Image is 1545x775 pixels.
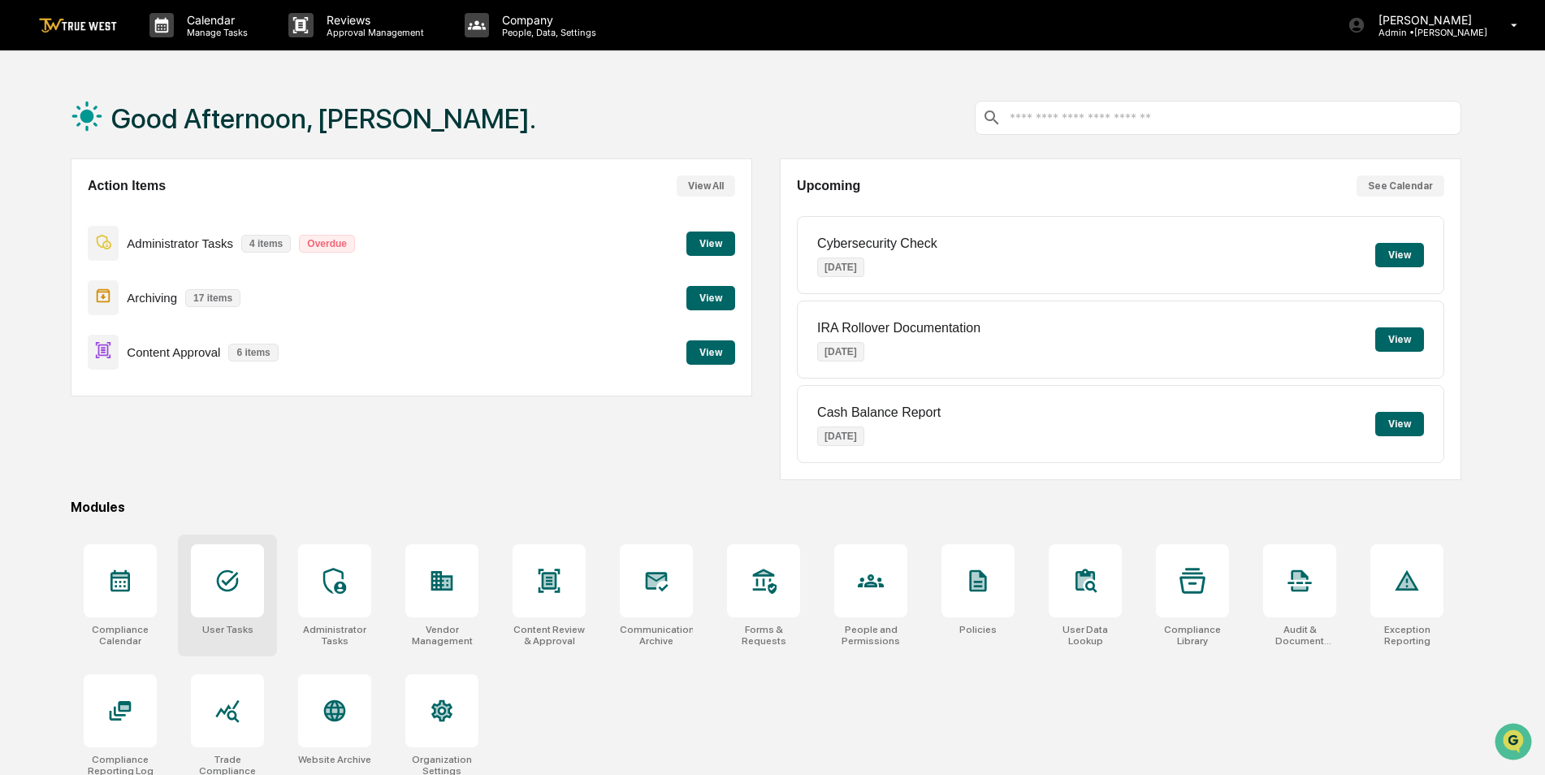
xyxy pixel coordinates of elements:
[276,129,296,149] button: Start new chat
[489,27,604,38] p: People, Data, Settings
[115,275,197,288] a: Powered byPylon
[959,624,997,635] div: Policies
[39,18,117,33] img: logo
[1357,175,1444,197] button: See Calendar
[1365,27,1487,38] p: Admin • [PERSON_NAME]
[162,275,197,288] span: Pylon
[817,258,864,277] p: [DATE]
[298,754,371,765] div: Website Archive
[16,34,296,60] p: How can we help?
[228,344,278,362] p: 6 items
[134,205,201,221] span: Attestations
[686,289,735,305] a: View
[314,13,432,27] p: Reviews
[174,27,256,38] p: Manage Tasks
[127,291,177,305] p: Archiving
[513,624,586,647] div: Content Review & Approval
[1156,624,1229,647] div: Compliance Library
[817,405,941,420] p: Cash Balance Report
[32,236,102,252] span: Data Lookup
[817,426,864,446] p: [DATE]
[817,321,980,336] p: IRA Rollover Documentation
[127,236,233,250] p: Administrator Tasks
[686,235,735,250] a: View
[686,340,735,365] button: View
[1375,412,1424,436] button: View
[10,198,111,227] a: 🖐️Preclearance
[1263,624,1336,647] div: Audit & Document Logs
[686,286,735,310] button: View
[1493,721,1537,765] iframe: Open customer support
[314,27,432,38] p: Approval Management
[202,624,253,635] div: User Tasks
[817,342,864,362] p: [DATE]
[405,624,478,647] div: Vendor Management
[686,344,735,359] a: View
[16,237,29,250] div: 🔎
[16,124,45,154] img: 1746055101610-c473b297-6a78-478c-a979-82029cc54cd1
[111,198,208,227] a: 🗄️Attestations
[88,179,166,193] h2: Action Items
[1365,13,1487,27] p: [PERSON_NAME]
[677,175,735,197] button: View All
[727,624,800,647] div: Forms & Requests
[127,345,220,359] p: Content Approval
[84,624,157,647] div: Compliance Calendar
[32,205,105,221] span: Preclearance
[299,235,355,253] p: Overdue
[174,13,256,27] p: Calendar
[16,206,29,219] div: 🖐️
[185,289,240,307] p: 17 items
[111,102,536,135] h1: Good Afternoon, [PERSON_NAME].
[834,624,907,647] div: People and Permissions
[118,206,131,219] div: 🗄️
[10,229,109,258] a: 🔎Data Lookup
[1370,624,1443,647] div: Exception Reporting
[797,179,860,193] h2: Upcoming
[55,124,266,141] div: Start new chat
[686,232,735,256] button: View
[817,236,937,251] p: Cybersecurity Check
[1049,624,1122,647] div: User Data Lookup
[1375,327,1424,352] button: View
[241,235,291,253] p: 4 items
[620,624,693,647] div: Communications Archive
[1375,243,1424,267] button: View
[298,624,371,647] div: Administrator Tasks
[489,13,604,27] p: Company
[71,500,1461,515] div: Modules
[55,141,206,154] div: We're available if you need us!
